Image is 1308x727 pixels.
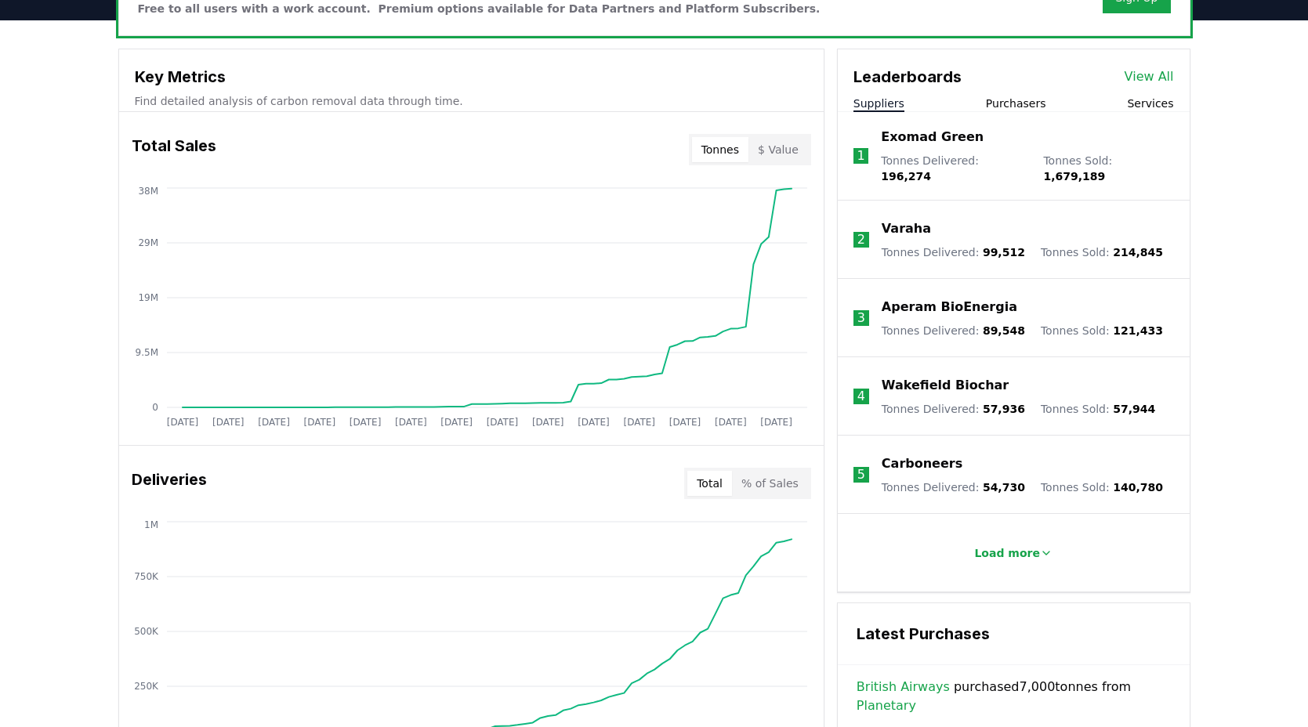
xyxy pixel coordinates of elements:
[882,479,1025,495] p: Tonnes Delivered :
[882,454,962,473] a: Carboneers
[1127,96,1173,111] button: Services
[623,417,655,428] tspan: [DATE]
[138,1,821,16] p: Free to all users with a work account. Premium options available for Data Partners and Platform S...
[1041,479,1163,495] p: Tonnes Sold :
[578,417,610,428] tspan: [DATE]
[134,681,159,692] tspan: 250K
[1041,323,1163,338] p: Tonnes Sold :
[132,134,216,165] h3: Total Sales
[974,545,1040,561] p: Load more
[1113,324,1163,337] span: 121,433
[135,93,808,109] p: Find detailed analysis of carbon removal data through time.
[857,146,864,165] p: 1
[857,696,916,715] a: Planetary
[1041,401,1155,417] p: Tonnes Sold :
[882,219,931,238] a: Varaha
[395,417,427,428] tspan: [DATE]
[857,678,1171,715] span: purchased 7,000 tonnes from
[857,387,865,406] p: 4
[882,376,1009,395] a: Wakefield Biochar
[1041,244,1163,260] p: Tonnes Sold :
[212,417,244,428] tspan: [DATE]
[857,309,865,327] p: 3
[138,186,158,197] tspan: 38M
[732,471,808,496] button: % of Sales
[531,417,563,428] tspan: [DATE]
[135,347,158,358] tspan: 9.5M
[882,244,1025,260] p: Tonnes Delivered :
[882,298,1017,316] a: Aperam BioEnergia
[152,402,158,413] tspan: 0
[258,417,290,428] tspan: [DATE]
[983,324,1025,337] span: 89,548
[440,417,473,428] tspan: [DATE]
[349,417,381,428] tspan: [DATE]
[1043,153,1173,184] p: Tonnes Sold :
[132,468,207,499] h3: Deliveries
[486,417,518,428] tspan: [DATE]
[857,678,950,696] a: British Airways
[144,519,158,530] tspan: 1M
[882,401,1025,417] p: Tonnes Delivered :
[986,96,1046,111] button: Purchasers
[135,65,808,89] h3: Key Metrics
[857,230,865,249] p: 2
[1113,403,1155,415] span: 57,944
[962,537,1065,569] button: Load more
[882,323,1025,338] p: Tonnes Delivered :
[760,417,792,428] tspan: [DATE]
[138,292,158,303] tspan: 19M
[983,403,1025,415] span: 57,936
[1043,170,1105,183] span: 1,679,189
[138,237,158,248] tspan: 29M
[668,417,701,428] tspan: [DATE]
[692,137,748,162] button: Tonnes
[983,481,1025,494] span: 54,730
[134,626,159,637] tspan: 500K
[857,465,865,484] p: 5
[715,417,747,428] tspan: [DATE]
[1125,67,1174,86] a: View All
[983,246,1025,259] span: 99,512
[303,417,335,428] tspan: [DATE]
[853,65,962,89] h3: Leaderboards
[1113,481,1163,494] span: 140,780
[166,417,198,428] tspan: [DATE]
[853,96,904,111] button: Suppliers
[881,128,984,146] a: Exomad Green
[881,153,1027,184] p: Tonnes Delivered :
[748,137,808,162] button: $ Value
[687,471,732,496] button: Total
[857,622,1171,646] h3: Latest Purchases
[881,170,931,183] span: 196,274
[1113,246,1163,259] span: 214,845
[134,571,159,582] tspan: 750K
